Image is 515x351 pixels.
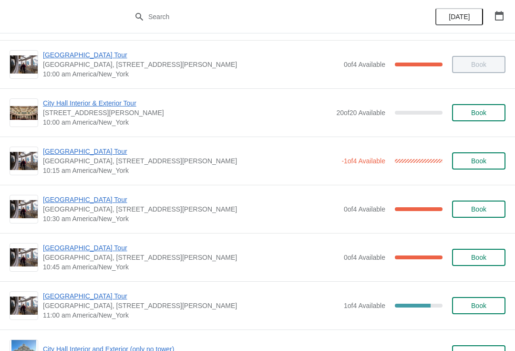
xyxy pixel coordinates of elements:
[471,205,486,213] span: Book
[43,156,337,166] span: [GEOGRAPHIC_DATA], [STREET_ADDRESS][PERSON_NAME]
[10,248,38,267] img: City Hall Tower Tour | City Hall Visitor Center, 1400 John F Kennedy Boulevard Suite 121, Philade...
[471,302,486,309] span: Book
[43,262,339,272] span: 10:45 am America/New_York
[10,200,38,219] img: City Hall Tower Tour | City Hall Visitor Center, 1400 John F Kennedy Boulevard Suite 121, Philade...
[471,157,486,165] span: Book
[43,214,339,223] span: 10:30 am America/New_York
[43,50,339,60] span: [GEOGRAPHIC_DATA] Tour
[471,254,486,261] span: Book
[43,98,331,108] span: City Hall Interior & Exterior Tour
[341,157,385,165] span: -1 of 4 Available
[449,13,470,21] span: [DATE]
[43,195,339,204] span: [GEOGRAPHIC_DATA] Tour
[435,8,483,25] button: [DATE]
[43,301,339,310] span: [GEOGRAPHIC_DATA], [STREET_ADDRESS][PERSON_NAME]
[452,152,505,170] button: Book
[10,152,38,170] img: City Hall Tower Tour | City Hall Visitor Center, 1400 John F Kennedy Boulevard Suite 121, Philade...
[452,297,505,314] button: Book
[43,253,339,262] span: [GEOGRAPHIC_DATA], [STREET_ADDRESS][PERSON_NAME]
[43,291,339,301] span: [GEOGRAPHIC_DATA] Tour
[452,249,505,266] button: Book
[148,8,386,25] input: Search
[452,104,505,121] button: Book
[43,60,339,69] span: [GEOGRAPHIC_DATA], [STREET_ADDRESS][PERSON_NAME]
[452,201,505,218] button: Book
[336,109,385,117] span: 20 of 20 Available
[43,243,339,253] span: [GEOGRAPHIC_DATA] Tour
[43,147,337,156] span: [GEOGRAPHIC_DATA] Tour
[10,106,38,120] img: City Hall Interior & Exterior Tour | 1400 John F Kennedy Boulevard, Suite 121, Philadelphia, PA, ...
[10,297,38,315] img: City Hall Tower Tour | City Hall Visitor Center, 1400 John F Kennedy Boulevard Suite 121, Philade...
[344,254,385,261] span: 0 of 4 Available
[43,204,339,214] span: [GEOGRAPHIC_DATA], [STREET_ADDRESS][PERSON_NAME]
[471,109,486,117] span: Book
[43,117,331,127] span: 10:00 am America/New_York
[43,166,337,175] span: 10:15 am America/New_York
[344,61,385,68] span: 0 of 4 Available
[43,69,339,79] span: 10:00 am America/New_York
[10,55,38,74] img: City Hall Tower Tour | City Hall Visitor Center, 1400 John F Kennedy Boulevard Suite 121, Philade...
[344,302,385,309] span: 1 of 4 Available
[43,108,331,117] span: [STREET_ADDRESS][PERSON_NAME]
[43,310,339,320] span: 11:00 am America/New_York
[344,205,385,213] span: 0 of 4 Available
